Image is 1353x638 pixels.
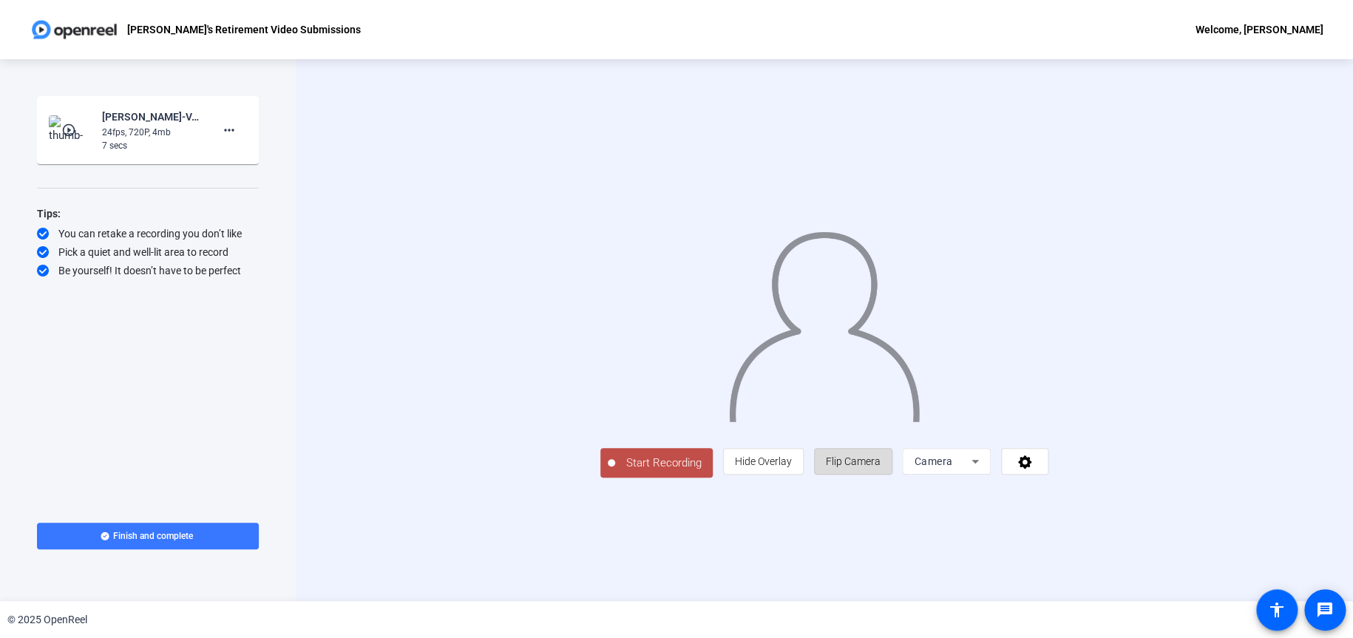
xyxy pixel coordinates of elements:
button: Hide Overlay [723,448,804,475]
img: OpenReel logo [30,15,119,44]
mat-icon: more_horiz [220,121,238,139]
div: 24fps, 720P, 4mb [102,126,201,139]
div: You can retake a recording you don’t like [37,226,259,241]
span: Start Recording [615,455,713,472]
div: Tips: [37,205,259,223]
div: 7 secs [102,139,201,152]
mat-icon: message [1316,601,1334,619]
mat-icon: play_circle_outline [61,123,79,138]
div: [PERSON_NAME]-VA OCC [PERSON_NAME]-s Retirement Video-[PERSON_NAME]-s Retirement Video Submission... [102,108,201,126]
img: thumb-nail [49,115,92,145]
span: Finish and complete [113,530,193,542]
span: Hide Overlay [735,455,792,467]
div: © 2025 OpenReel [7,612,87,628]
span: Camera [914,455,952,467]
img: overlay [728,220,921,422]
p: [PERSON_NAME]'s Retirement Video Submissions [126,21,360,38]
div: Welcome, [PERSON_NAME] [1196,21,1323,38]
button: Start Recording [600,448,713,478]
mat-icon: accessibility [1268,601,1286,619]
div: Pick a quiet and well-lit area to record [37,245,259,259]
button: Flip Camera [814,448,892,475]
div: Be yourself! It doesn’t have to be perfect [37,263,259,278]
span: Flip Camera [826,455,881,467]
button: Finish and complete [37,523,259,549]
